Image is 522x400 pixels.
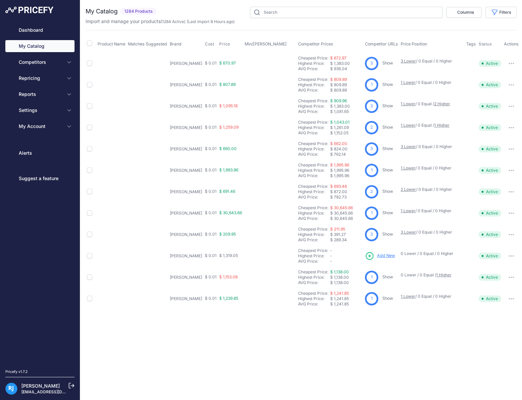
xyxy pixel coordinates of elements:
span: $ 0.01 [205,189,217,194]
a: $ 662.00 [330,141,347,146]
span: $ 0.01 [205,274,217,279]
p: [PERSON_NAME] [170,82,202,88]
div: $ 30,645.66 [330,216,362,221]
div: Highest Price: [298,125,330,130]
span: 2 [370,188,373,195]
span: $ 1,241.85 [330,296,349,301]
a: 2 Higher [434,101,450,106]
span: $ 1,319.05 [219,253,238,258]
a: Cheapest Price: [298,205,328,210]
button: Cost [205,41,216,47]
span: Active [479,82,501,88]
div: Highest Price: [298,253,330,259]
a: Cheapest Price: [298,248,328,253]
span: 1 [371,274,373,280]
a: Cheapest Price: [298,98,328,103]
a: Cheapest Price: [298,184,328,189]
span: $ 660.00 [219,146,237,151]
a: Add New [365,251,395,261]
a: Show [382,232,393,237]
p: / 0 Equal / 0 Higher [401,165,460,171]
a: 2 Lower [401,187,416,192]
div: Highest Price: [298,146,330,152]
span: Repricing [19,75,62,82]
a: $ 211.95 [330,227,345,232]
a: 1 Higher [434,123,449,128]
p: / 0 Equal / 0 Higher [401,294,460,299]
a: Show [382,146,393,151]
div: Pricefy v1.7.2 [5,369,28,375]
a: 3 Lower [401,230,416,235]
button: Columns [446,7,482,18]
span: Reports [19,91,62,98]
a: Show [382,296,393,301]
span: $ 1,995.96 [330,168,349,173]
p: [PERSON_NAME] [170,253,202,259]
span: $ 1,383.00 [330,61,350,66]
span: $ 670.97 [219,60,236,65]
p: Import and manage your products [86,18,235,25]
span: Price Position [401,41,427,46]
span: $ 1,261.09 [330,125,349,130]
a: Cheapest Price: [298,269,328,274]
button: Filters [486,7,517,18]
p: [PERSON_NAME] [170,189,202,194]
div: Highest Price: [298,275,330,280]
span: 3 [370,103,373,109]
a: Dashboard [5,24,75,36]
span: Active [479,274,501,281]
a: 1 Lower [401,165,415,170]
a: Cheapest Price: [298,162,328,167]
p: [PERSON_NAME] [170,104,202,109]
a: 3 Lower [401,144,416,149]
a: 1 Lower [401,101,415,106]
div: $ 1,081.65 [330,109,362,114]
span: Active [479,295,501,302]
span: $ 1,153.08 [219,274,238,279]
span: $ 1,239.85 [219,296,238,301]
a: Cheapest Price: [298,77,328,82]
span: $ 824.00 [330,146,348,151]
a: Show [382,60,393,65]
div: AVG Price: [298,173,330,178]
a: $ 1,043.01 [330,120,350,125]
span: $ 0.01 [205,103,217,108]
p: / 0 Equal / 0 Higher [401,58,460,64]
span: Active [479,188,501,195]
span: 3 [370,60,373,66]
a: 1 Lower [401,208,415,213]
span: Tags [466,41,476,46]
div: $ 1,138.00 [330,280,362,285]
a: Show [382,167,393,172]
p: / 0 Equal / 0 Higher [401,230,460,235]
span: $ 391.27 [330,232,346,237]
div: AVG Price: [298,259,330,264]
span: Competitor URLs [365,41,398,46]
div: AVG Price: [298,88,330,93]
span: $ 872.00 [330,189,347,194]
a: $ 1,138.00 [330,269,349,274]
a: 1 Lower [401,294,415,299]
span: 3 [370,231,373,238]
a: Show [382,103,393,108]
a: Show [382,125,393,130]
span: My Account [19,123,62,130]
div: $ 1,241.85 [330,301,362,307]
span: $ 30,645.66 [330,211,353,216]
a: 1 Lower [401,123,415,128]
a: $ 1,995.96 [330,162,349,167]
span: - [330,248,332,253]
div: Highest Price: [298,104,330,109]
div: AVG Price: [298,194,330,200]
p: / 0 Equal / 0 Higher [401,187,460,192]
span: $ 0.01 [205,60,217,65]
div: $ 762.14 [330,152,362,157]
a: 1 Lower [401,80,415,85]
span: $ 1,993.96 [219,167,238,172]
div: $ 936.04 [330,66,362,72]
div: Highest Price: [298,232,330,237]
a: My Catalog [5,40,75,52]
span: Price [219,41,230,47]
div: AVG Price: [298,237,330,243]
a: $ 909.96 [330,98,347,103]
